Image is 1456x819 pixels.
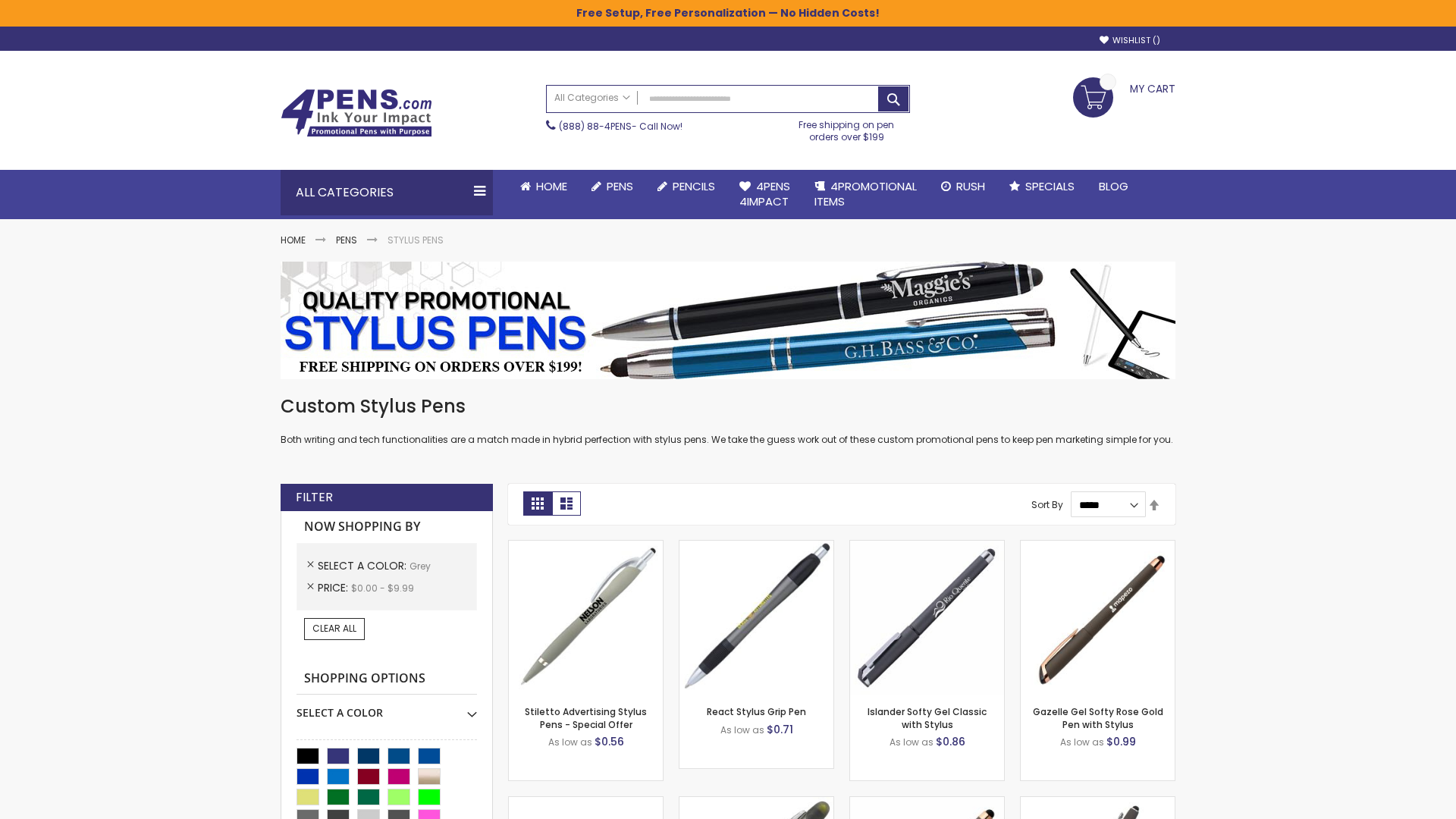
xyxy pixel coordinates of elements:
span: As low as [1060,736,1104,748]
a: Gazelle Gel Softy Rose Gold Pen with Stylus [1033,705,1163,730]
a: All Categories [547,86,638,111]
a: 4Pens4impact [727,170,802,219]
a: Pens [579,170,645,203]
a: React Stylus Grip Pen [707,705,806,718]
span: 4Pens 4impact [739,178,790,209]
img: Islander Softy Gel Classic with Stylus-Grey [850,541,1004,695]
a: Clear All [304,618,365,639]
a: Cyber Stylus 0.7mm Fine Point Gel Grip Pen-Grey [509,796,663,809]
span: All Categories [554,92,630,104]
a: Home [281,234,306,246]
a: Rush [929,170,997,203]
span: Price [318,580,351,595]
a: Home [508,170,579,203]
img: Gazelle Gel Softy Rose Gold Pen with Stylus-Grey [1021,541,1175,695]
a: Islander Softy Gel Classic with Stylus [868,705,987,730]
span: Specials [1025,178,1075,194]
span: Select A Color [318,558,409,573]
img: Stiletto Advertising Stylus Pens-Grey [509,541,663,695]
strong: Stylus Pens [388,234,444,246]
span: Rush [956,178,985,194]
a: Stiletto Advertising Stylus Pens-Grey [509,540,663,553]
label: Sort By [1031,498,1063,511]
a: Specials [997,170,1087,203]
span: Pens [607,178,633,194]
div: All Categories [281,170,493,215]
strong: Shopping Options [297,663,477,695]
a: Islander Softy Gel Classic with Stylus-Grey [850,540,1004,553]
strong: Grid [523,491,552,516]
span: $0.71 [767,722,793,737]
a: Wishlist [1100,35,1160,46]
a: 4PROMOTIONALITEMS [802,170,929,219]
a: Islander Softy Rose Gold Gel Pen with Stylus-Grey [850,796,1004,809]
span: Pencils [673,178,715,194]
a: (888) 88-4PENS [559,120,632,133]
span: $0.99 [1106,734,1136,749]
span: Grey [409,560,431,573]
a: React Stylus Grip Pen-Grey [679,540,833,553]
a: Pencils [645,170,727,203]
a: Gazelle Gel Softy Rose Gold Pen with Stylus-Grey [1021,540,1175,553]
strong: Now Shopping by [297,511,477,543]
span: 4PROMOTIONAL ITEMS [814,178,917,209]
span: Blog [1099,178,1128,194]
a: Stiletto Advertising Stylus Pens - Special Offer [525,705,647,730]
img: 4Pens Custom Pens and Promotional Products [281,89,432,137]
span: - Call Now! [559,120,682,133]
img: Stylus Pens [281,262,1175,379]
div: Free shipping on pen orders over $199 [783,113,911,143]
span: As low as [548,736,592,748]
a: Custom Soft Touch® Metal Pens with Stylus-Grey [1021,796,1175,809]
a: Souvenir® Jalan Highlighter Stylus Pen Combo-Grey [679,796,833,809]
span: As low as [890,736,934,748]
a: Blog [1087,170,1141,203]
span: As low as [720,723,764,736]
span: $0.86 [936,734,965,749]
div: Select A Color [297,695,477,720]
span: Clear All [312,622,356,635]
h1: Custom Stylus Pens [281,394,1175,419]
div: Both writing and tech functionalities are a match made in hybrid perfection with stylus pens. We ... [281,394,1175,447]
span: $0.00 - $9.99 [351,582,414,595]
img: React Stylus Grip Pen-Grey [679,541,833,695]
a: Pens [336,234,357,246]
strong: Filter [296,489,333,506]
span: Home [536,178,567,194]
span: $0.56 [595,734,624,749]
